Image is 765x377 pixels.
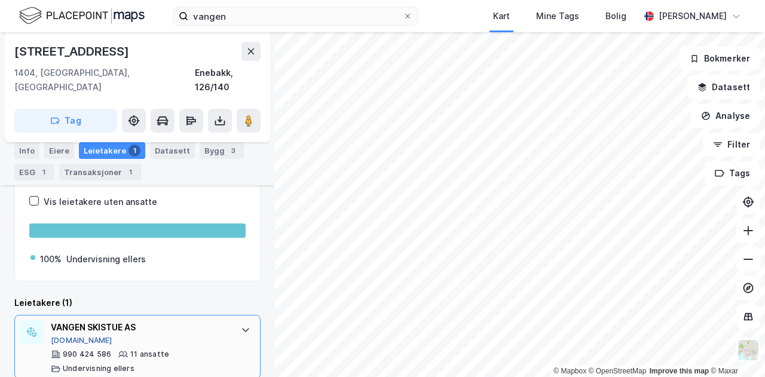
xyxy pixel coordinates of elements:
[188,7,403,25] input: Søk på adresse, matrikkel, gårdeiere, leietakere eller personer
[703,133,760,157] button: Filter
[14,109,117,133] button: Tag
[14,142,39,159] div: Info
[553,367,586,375] a: Mapbox
[63,364,134,373] div: Undervisning ellers
[63,350,111,359] div: 990 424 586
[79,142,145,159] div: Leietakere
[150,142,195,159] div: Datasett
[130,350,169,359] div: 11 ansatte
[200,142,244,159] div: Bygg
[14,66,195,94] div: 1404, [GEOGRAPHIC_DATA], [GEOGRAPHIC_DATA]
[687,75,760,99] button: Datasett
[124,166,136,178] div: 1
[51,336,112,345] button: [DOMAIN_NAME]
[14,42,131,61] div: [STREET_ADDRESS]
[128,145,140,157] div: 1
[19,5,145,26] img: logo.f888ab2527a4732fd821a326f86c7f29.svg
[650,367,709,375] a: Improve this map
[605,9,626,23] div: Bolig
[227,145,239,157] div: 3
[51,320,229,335] div: VANGEN SKISTUE AS
[195,66,261,94] div: Enebakk, 126/140
[38,166,50,178] div: 1
[44,142,74,159] div: Eiere
[589,367,647,375] a: OpenStreetMap
[40,252,62,266] div: 100%
[659,9,727,23] div: [PERSON_NAME]
[44,195,157,209] div: Vis leietakere uten ansatte
[691,104,760,128] button: Analyse
[59,164,141,180] div: Transaksjoner
[536,9,579,23] div: Mine Tags
[14,296,261,310] div: Leietakere (1)
[680,47,760,71] button: Bokmerker
[493,9,510,23] div: Kart
[705,320,765,377] iframe: Chat Widget
[14,164,54,180] div: ESG
[705,161,760,185] button: Tags
[66,252,146,266] div: Undervisning ellers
